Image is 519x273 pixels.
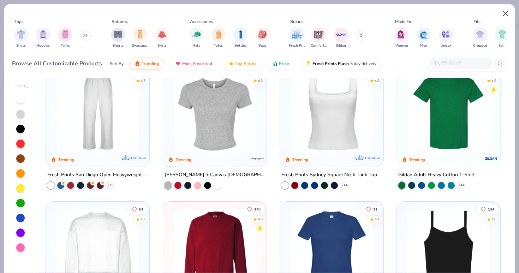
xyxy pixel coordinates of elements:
div: filter for Totes [211,28,226,48]
span: Fresh Prints [289,43,305,48]
img: Shorts Image [114,30,122,38]
button: Like [363,204,381,214]
div: 4.8 [375,78,380,83]
div: filter for Gildan [334,28,348,48]
button: Most Favorited [170,58,217,70]
div: filter for Bottles [233,28,247,48]
span: Trending [142,61,159,66]
button: filter button [311,28,327,48]
div: filter for Shirts [14,28,28,48]
button: filter button [189,28,203,48]
button: Fresh Prints Flash5 day delivery [300,58,382,70]
div: filter for Men [417,28,431,48]
button: Like [477,204,498,214]
img: Sweatpants Image [136,30,144,38]
div: filter for Tanks [58,28,72,48]
button: Trending [129,58,164,70]
span: 170 [254,207,260,211]
div: Tops [14,18,24,25]
div: filter for Skirts [155,28,169,48]
button: filter button [233,28,247,48]
img: aa15adeb-cc10-480b-b531-6e6e449d5067 [170,70,259,152]
div: filter for Cropped [473,28,487,48]
div: 4.7 [141,216,145,222]
img: Bottles Image [237,30,244,38]
img: most_fav.gif [175,61,181,66]
span: + 11 [108,183,113,188]
span: + 14 [341,183,347,188]
span: Most Favorited [182,61,212,66]
div: Sort By [110,60,124,67]
button: filter button [36,28,50,48]
img: Men Image [420,30,428,38]
img: Hoodies Image [39,30,47,38]
div: filter for Comfort Colors [311,28,327,48]
div: Brands [290,18,304,25]
img: Fresh Prints Image [292,29,302,40]
img: Tanks Image [61,30,69,38]
span: Hats [192,43,200,48]
div: Filter By [14,84,29,89]
button: filter button [334,28,348,48]
button: filter button [495,28,509,48]
button: Close [499,7,512,20]
div: 4.7 [141,78,145,83]
div: filter for Bags [256,28,270,48]
img: Hats Image [192,30,201,38]
div: filter for Unisex [439,28,453,48]
div: Bottoms [112,18,128,25]
div: Fresh Prints San Diego Open Heavyweight Sweatpants [47,171,148,179]
img: Bags Image [258,30,266,38]
img: Shirts Image [17,30,25,38]
span: Skirts [157,43,167,48]
div: Gildan Adult Heavy Cotton T-Shirt [398,171,475,179]
span: Bags [258,43,267,48]
div: filter for Hoodies [36,28,50,48]
img: Totes Image [215,30,222,38]
img: TopRated.gif [228,61,234,66]
button: filter button [439,28,453,48]
span: Bottles [234,43,246,48]
span: Shirts [16,43,26,48]
span: 5 day delivery [350,60,376,68]
span: Price [279,61,289,66]
span: Cropped [473,43,487,48]
span: Sweatpants [132,43,148,48]
span: Unisex [441,43,451,48]
img: Women Image [398,30,406,38]
div: 4.4 [375,216,380,222]
div: Accessories [190,18,213,25]
input: Try "T-Shirt" [433,59,488,67]
div: filter for Slim [495,28,509,48]
span: Totes [214,43,223,48]
div: 4.8 [257,216,262,222]
div: filter for Sweatpants [132,28,148,48]
span: Tanks [61,43,70,48]
button: filter button [395,28,409,48]
img: Unisex Image [442,30,450,38]
div: filter for Shorts [111,28,125,48]
img: flash.gif [305,61,311,66]
div: 4.8 [491,216,496,222]
button: filter button [211,28,226,48]
img: db319196-8705-402d-8b46-62aaa07ed94f [404,70,493,152]
span: Men [420,43,427,48]
button: filter button [132,28,148,48]
div: [PERSON_NAME] + Canvas [DEMOGRAPHIC_DATA]' Micro Ribbed Baby Tee [165,171,265,179]
button: filter button [417,28,431,48]
button: filter button [14,28,28,48]
span: + 44 [459,183,464,188]
img: Skirts Image [158,30,166,38]
span: Women [395,43,408,48]
span: Shorts [113,43,124,48]
span: 61 [139,207,143,211]
div: filter for Hats [189,28,203,48]
img: 94a2aa95-cd2b-4983-969b-ecd512716e9a [287,70,376,152]
img: Comfort Colors Image [314,29,324,40]
span: Fresh Prints Flash [312,61,349,66]
img: Slim Image [498,30,506,38]
button: filter button [155,28,169,48]
div: Fresh Prints Sydney Square Neck Tank Top [281,171,377,179]
div: 4.8 [257,78,262,83]
div: filter for Women [395,28,409,48]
